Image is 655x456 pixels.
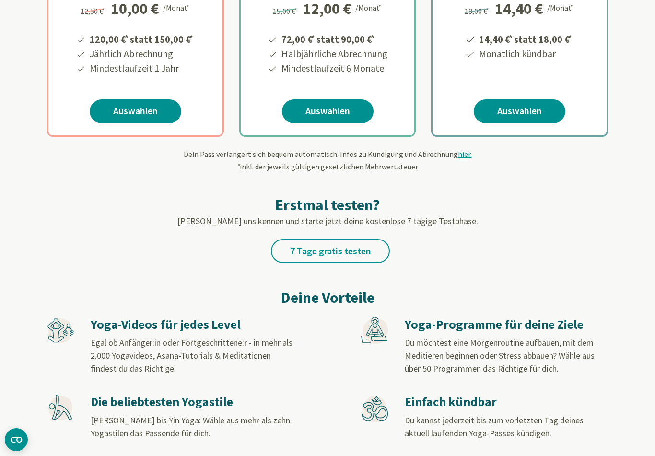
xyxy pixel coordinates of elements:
p: [PERSON_NAME] uns kennen und starte jetzt deine kostenlose 7 tägige Testphase. [47,215,608,228]
a: Auswählen [282,99,374,123]
span: hier. [458,149,472,159]
li: 72,00 € statt 90,00 € [280,30,387,47]
a: 7 Tage gratis testen [271,239,390,263]
div: Dein Pass verlängert sich bequem automatisch. Infos zu Kündigung und Abrechnung [47,148,608,172]
li: 14,40 € statt 18,00 € [478,30,573,47]
a: Auswählen [474,99,565,123]
h3: Einfach kündbar [405,394,607,410]
li: Halbjährliche Abrechnung [280,47,387,61]
div: /Monat [355,1,383,13]
span: 15,00 € [273,6,298,16]
span: 18,00 € [465,6,490,16]
div: /Monat [547,1,574,13]
li: Mindestlaufzeit 1 Jahr [88,61,195,75]
h2: Deine Vorteile [47,286,608,309]
span: Du kannst jederzeit bis zum vorletzten Tag deines aktuell laufenden Yoga-Passes kündigen. [405,415,584,439]
li: Monatlich kündbar [478,47,573,61]
h3: Die beliebtesten Yogastile [91,394,293,410]
div: /Monat [163,1,190,13]
span: Egal ob Anfänger:in oder Fortgeschrittene:r - in mehr als 2.000 Yogavideos, Asana-Tutorials & Med... [91,337,292,374]
span: inkl. der jeweils gültigen gesetzlichen Mehrwertsteuer [237,162,418,171]
span: Du möchtest eine Morgenroutine aufbauen, mit dem Meditieren beginnen oder Stress abbauen? Wähle a... [405,337,595,374]
li: 120,00 € statt 150,00 € [88,30,195,47]
div: 10,00 € [111,1,159,16]
h3: Yoga-Videos für jedes Level [91,317,293,333]
span: 12,50 € [81,6,106,16]
li: Jährlich Abrechnung [88,47,195,61]
div: 12,00 € [303,1,351,16]
li: Mindestlaufzeit 6 Monate [280,61,387,75]
h2: Erstmal testen? [47,195,608,215]
span: [PERSON_NAME] bis Yin Yoga: Wähle aus mehr als zehn Yogastilen das Passende für dich. [91,415,290,439]
h3: Yoga-Programme für deine Ziele [405,317,607,333]
div: 14,40 € [495,1,543,16]
a: Auswählen [90,99,181,123]
button: CMP-Widget öffnen [5,428,28,451]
